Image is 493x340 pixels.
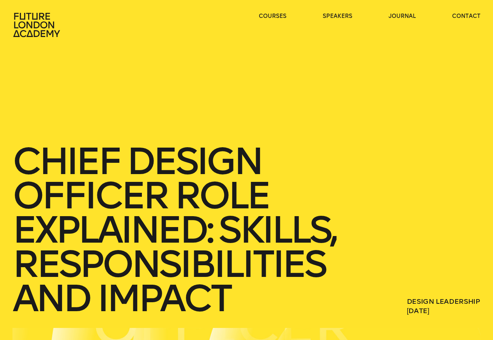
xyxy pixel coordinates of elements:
a: speakers [323,12,352,20]
a: Design Leadership [407,297,480,306]
a: courses [259,12,286,20]
span: [DATE] [407,306,481,315]
a: contact [452,12,481,20]
a: journal [389,12,416,20]
h1: Chief Design Officer Role Explained: Skills, Responsibilities and Impact [12,144,358,315]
